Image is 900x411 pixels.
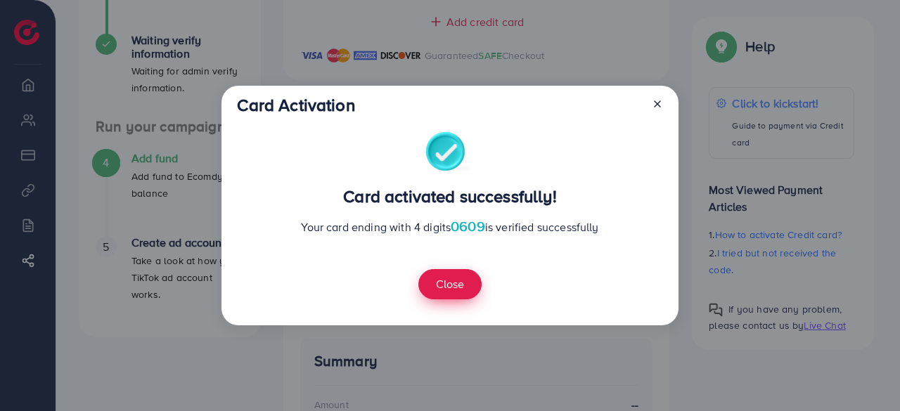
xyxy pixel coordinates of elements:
h3: Card activated successfully! [237,186,662,207]
img: success [425,132,475,175]
span: 0609 [451,216,485,236]
iframe: Chat [840,348,889,400]
button: Close [418,269,482,299]
h3: Card Activation [237,95,354,115]
p: Your card ending with 4 digits is verified successfully [237,218,662,235]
